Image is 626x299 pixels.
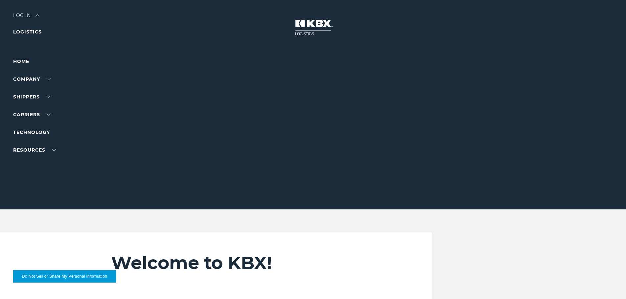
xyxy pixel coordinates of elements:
button: Do Not Sell or Share My Personal Information [13,270,116,283]
a: Technology [13,129,50,135]
a: Home [13,58,29,64]
a: RESOURCES [13,147,56,153]
div: Log in [13,13,39,23]
img: arrow [35,14,39,16]
a: SHIPPERS [13,94,50,100]
a: Company [13,76,51,82]
img: kbx logo [289,13,338,42]
h2: Welcome to KBX! [111,252,393,274]
a: Carriers [13,112,51,117]
a: LOGISTICS [13,29,42,35]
